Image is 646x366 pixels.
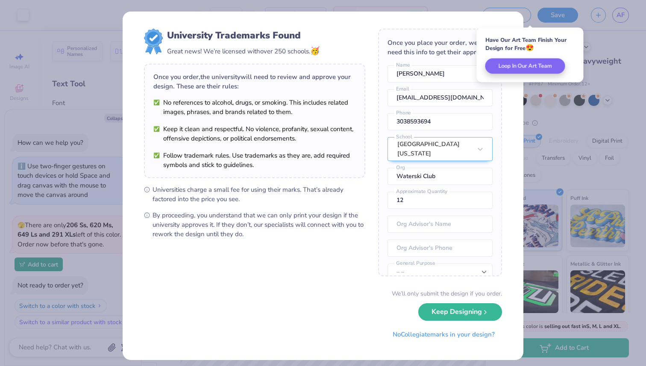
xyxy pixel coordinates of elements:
[388,38,493,57] div: Once you place your order, we’ll need this info to get their approval:
[418,303,502,321] button: Keep Designing
[397,140,472,158] div: [GEOGRAPHIC_DATA][US_STATE]
[485,59,565,74] button: Loop In Our Art Team
[388,65,493,82] input: Name
[310,46,320,56] span: 🥳
[388,216,493,233] input: Org Advisor's Name
[388,240,493,257] input: Org Advisor's Phone
[153,124,356,143] li: Keep it clean and respectful. No violence, profanity, sexual content, offensive depictions, or po...
[385,326,502,343] button: NoCollegiatemarks in your design?
[388,168,493,185] input: Org
[485,36,575,52] div: Have Our Art Team Finish Your Design for Free
[153,151,356,170] li: Follow trademark rules. Use trademarks as they are, add required symbols and stick to guidelines.
[526,43,534,53] span: 😍
[144,29,163,54] img: license-marks-badge.png
[153,185,365,204] span: Universities charge a small fee for using their marks. That’s already factored into the price you...
[388,113,493,130] input: Phone
[153,98,356,117] li: No references to alcohol, drugs, or smoking. This includes related images, phrases, and brands re...
[388,89,493,106] input: Email
[388,192,493,209] input: Approximate Quantity
[167,45,320,57] div: Great news! We’re licensed with over 250 schools.
[153,211,365,239] span: By proceeding, you understand that we can only print your design if the university approves it. I...
[153,72,356,91] div: Once you order, the university will need to review and approve your design. These are their rules:
[167,29,320,42] div: University Trademarks Found
[392,289,502,298] div: We’ll only submit the design if you order.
